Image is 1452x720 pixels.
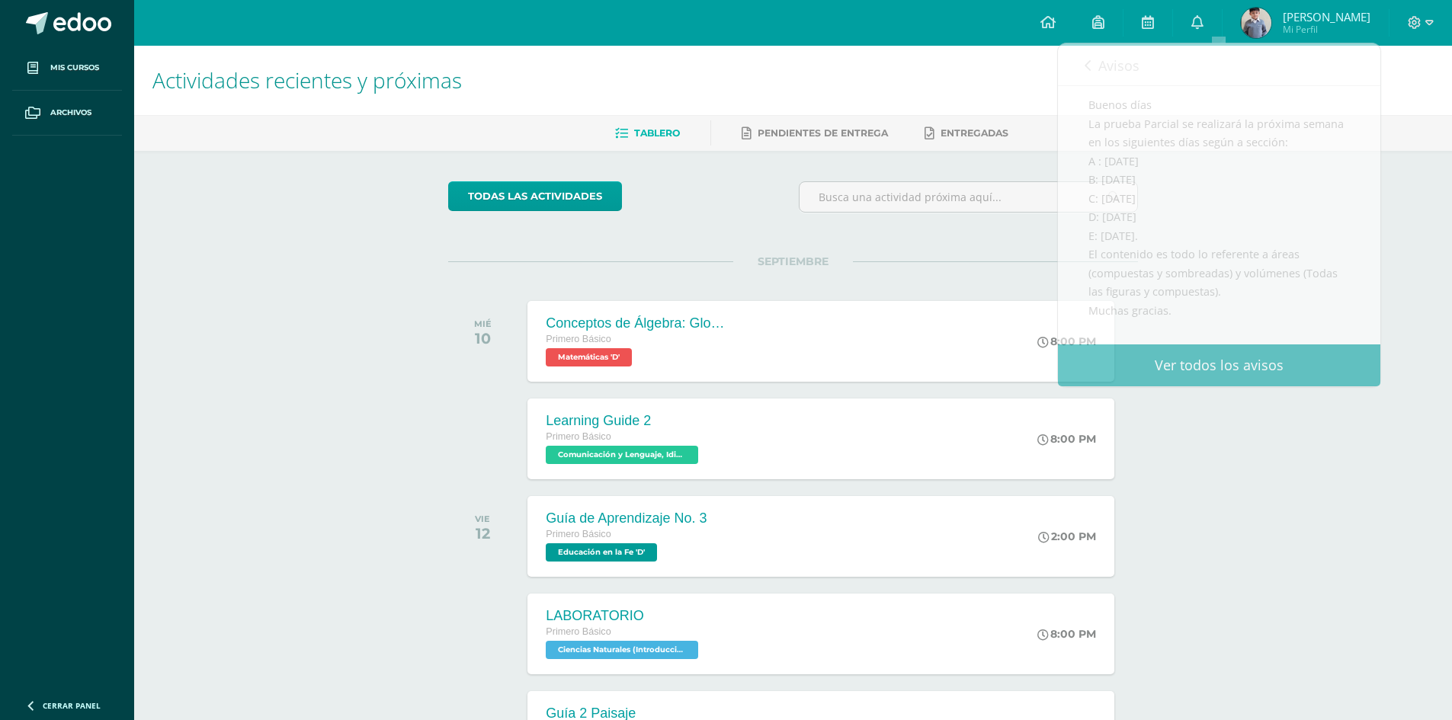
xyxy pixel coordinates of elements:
[448,181,622,211] a: todas las Actividades
[50,107,91,119] span: Archivos
[546,413,702,429] div: Learning Guide 2
[546,510,707,526] div: Guía de Aprendizaje No. 3
[546,641,698,659] span: Ciencias Naturales (Introducción a la Biología) 'D'
[152,66,462,94] span: Actividades recientes y próximas
[546,348,632,366] span: Matemáticas 'D'
[1037,432,1096,446] div: 8:00 PM
[475,524,490,542] div: 12
[800,182,1137,212] input: Busca una actividad próxima aquí...
[474,329,492,347] div: 10
[475,514,490,524] div: VIE
[1241,8,1271,38] img: 5beb38fec7668301f370e1681d348f64.png
[1037,334,1096,348] div: 8:00 PM
[43,700,101,711] span: Cerrar panel
[925,121,1008,146] a: Entregadas
[546,446,698,464] span: Comunicación y Lenguaje, Idioma Extranjero Inglés 'D'
[546,626,611,637] span: Primero Básico
[474,318,492,329] div: MIÉ
[1283,9,1370,24] span: [PERSON_NAME]
[50,62,99,74] span: Mis cursos
[733,254,853,268] span: SEPTIEMBRE
[1058,344,1380,386] a: Ver todos los avisos
[1088,96,1350,432] div: Buenos días La prueba Parcial se realizará la próxima semana en los siguientes días según a secci...
[12,91,122,136] a: Archivos
[758,127,888,139] span: Pendientes de entrega
[546,543,657,562] span: Educación en la Fe 'D'
[12,46,122,91] a: Mis cursos
[546,529,611,539] span: Primero Básico
[634,127,680,139] span: Tablero
[615,121,680,146] a: Tablero
[1283,23,1370,36] span: Mi Perfil
[941,127,1008,139] span: Entregadas
[1037,627,1096,641] div: 8:00 PM
[546,315,729,331] div: Conceptos de Álgebra: Glosario
[546,431,611,442] span: Primero Básico
[1038,530,1096,543] div: 2:00 PM
[546,608,702,624] div: LABORATORIO
[1098,56,1139,75] span: Avisos
[546,334,611,344] span: Primero Básico
[742,121,888,146] a: Pendientes de entrega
